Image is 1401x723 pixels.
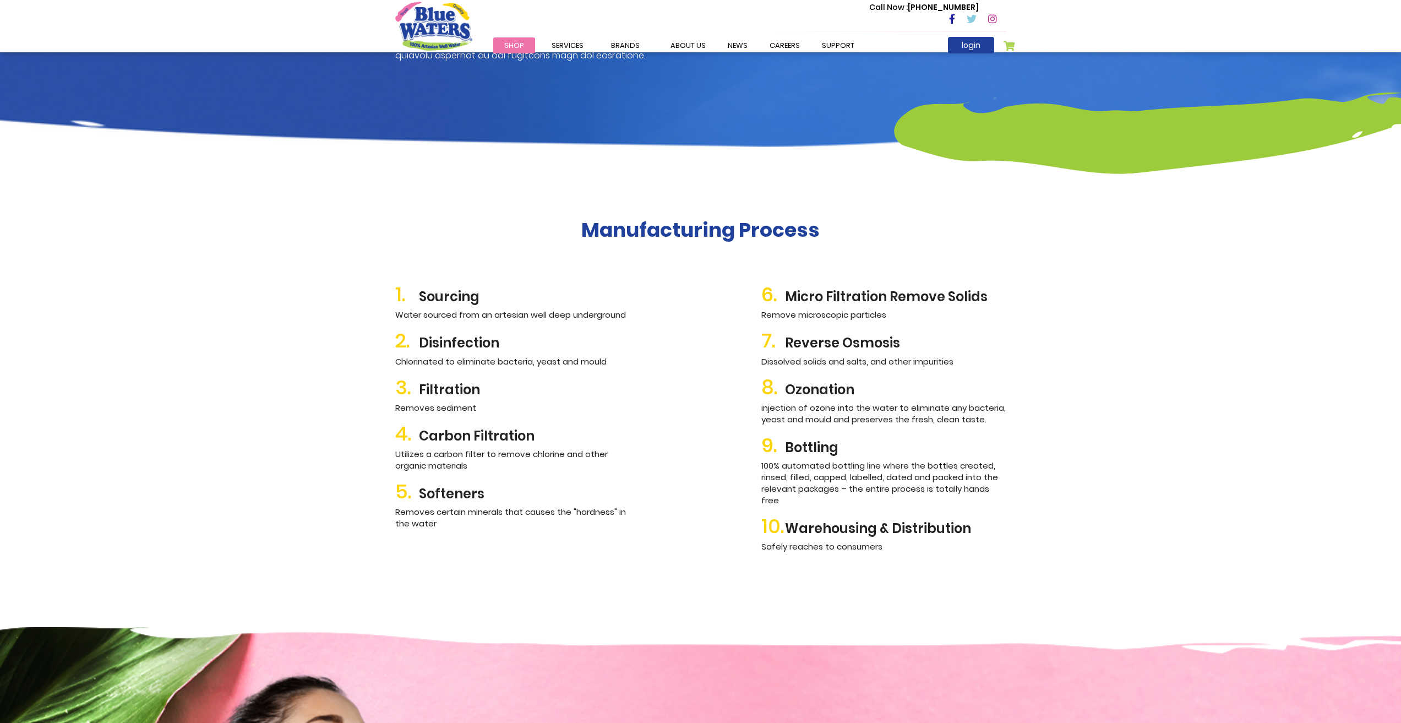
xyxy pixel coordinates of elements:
a: careers [759,37,811,53]
p: Water sourced from an artesian well deep underground [395,309,640,320]
p: injection of ozone into the water to eliminate any bacteria, yeast and mould and preserves the fr... [761,402,1006,425]
span: Call Now : [869,2,908,13]
span: 9. [761,433,785,457]
span: Shop [504,40,524,51]
h2: Filtration [395,376,640,399]
a: store logo [395,2,472,50]
h2: Micro Filtration Remove Solids [761,282,1006,306]
p: Chlorinated to eliminate bacteria, yeast and mould [395,356,640,367]
h2: Warehousing & Distribution [761,514,1006,538]
h2: Carbon Filtration [395,422,640,445]
p: Removes certain minerals that causes the "hardness" in the water [395,506,640,529]
a: support [811,37,865,53]
p: Safely reaches to consumers [761,541,1006,552]
span: 5. [395,480,419,503]
span: Services [552,40,584,51]
span: 4. [395,422,419,445]
span: 10. [761,514,785,538]
a: News [717,37,759,53]
a: login [948,37,994,53]
p: Dissolved solids and salts, and other impurities [761,356,1006,367]
p: [PHONE_NUMBER] [869,2,979,13]
h2: Disinfection [395,329,640,352]
span: 8. [761,376,785,399]
span: 3. [395,376,419,399]
p: Removes sediment [395,402,640,414]
h2: Manufacturing Process [395,218,1006,242]
span: 2. [395,329,419,352]
h2: Bottling [761,433,1006,457]
h2: Reverse Osmosis [761,329,1006,352]
p: Remove microscopic particles [761,309,1006,320]
span: Brands [611,40,640,51]
p: 100% automated bottling line where the bottles created, rinsed, filled, capped, labelled, dated a... [761,460,1006,506]
span: 1. [395,282,419,306]
h2: Ozonation [761,376,1006,399]
h2: Softeners [395,480,640,503]
h2: Sourcing [395,282,640,306]
p: Utilizes a carbon filter to remove chlorine and other organic materials [395,448,640,471]
span: 7. [761,329,785,352]
span: 6. [761,282,785,306]
a: about us [659,37,717,53]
